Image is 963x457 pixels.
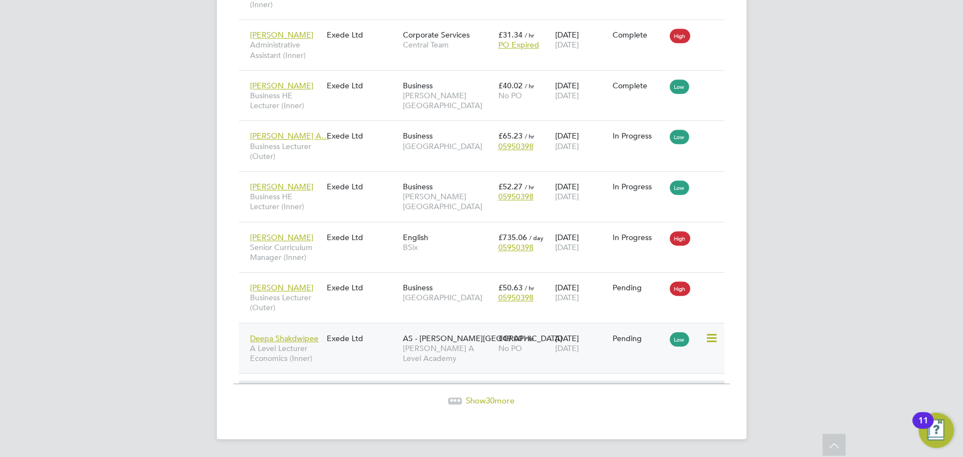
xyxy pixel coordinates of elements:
[248,125,725,134] a: [PERSON_NAME] A…Business Lecturer (Outer)Exede LtdBusiness[GEOGRAPHIC_DATA]£65.23 / hr05950398[DA...
[613,333,664,343] div: Pending
[403,192,493,211] span: [PERSON_NAME][GEOGRAPHIC_DATA]
[403,283,433,293] span: Business
[324,227,400,248] div: Exede Ltd
[552,227,610,258] div: [DATE]
[498,283,523,293] span: £50.63
[403,30,470,40] span: Corporate Services
[251,81,314,91] span: [PERSON_NAME]
[248,176,725,185] a: [PERSON_NAME]Business HE Lecturer (Inner)Exede LtdBusiness[PERSON_NAME][GEOGRAPHIC_DATA]£52.27 / ...
[248,226,725,236] a: [PERSON_NAME]Senior Curriculum Manager (Inner)Exede LtdEnglishBSix£735.06 / day05950398[DATE][DAT...
[555,293,579,302] span: [DATE]
[525,132,534,140] span: / hr
[498,343,522,353] span: No PO
[403,40,493,50] span: Central Team
[555,141,579,151] span: [DATE]
[613,81,664,91] div: Complete
[670,130,689,144] span: Low
[670,29,690,43] span: High
[251,30,314,40] span: [PERSON_NAME]
[403,293,493,302] span: [GEOGRAPHIC_DATA]
[552,24,610,55] div: [DATE]
[670,332,689,347] span: Low
[670,79,689,94] span: Low
[248,327,725,337] a: Deepa ShakdwipeeA Level Lecturer Economics (Inner)Exede LtdAS - [PERSON_NAME][GEOGRAPHIC_DATA][PE...
[324,328,400,349] div: Exede Ltd
[498,182,523,192] span: £52.27
[525,31,534,39] span: / hr
[324,24,400,45] div: Exede Ltd
[403,182,433,192] span: Business
[403,141,493,151] span: [GEOGRAPHIC_DATA]
[613,182,664,192] div: In Progress
[498,293,534,302] span: 05950398
[251,40,321,60] span: Administrative Assistant (Inner)
[324,75,400,96] div: Exede Ltd
[613,232,664,242] div: In Progress
[552,328,610,359] div: [DATE]
[403,91,493,110] span: [PERSON_NAME][GEOGRAPHIC_DATA]
[670,281,690,296] span: High
[403,343,493,363] span: [PERSON_NAME] A Level Academy
[552,277,610,308] div: [DATE]
[251,141,321,161] span: Business Lecturer (Outer)
[555,40,579,50] span: [DATE]
[251,192,321,211] span: Business HE Lecturer (Inner)
[498,91,522,100] span: No PO
[552,75,610,106] div: [DATE]
[251,333,319,343] span: Deepa Shakdwipee
[251,131,329,141] span: [PERSON_NAME] A…
[525,284,534,292] span: / hr
[248,277,725,286] a: [PERSON_NAME]Business Lecturer (Outer)Exede LtdBusiness[GEOGRAPHIC_DATA]£50.63 / hr05950398[DATE]...
[555,192,579,201] span: [DATE]
[251,293,321,312] span: Business Lecturer (Outer)
[403,333,562,343] span: AS - [PERSON_NAME][GEOGRAPHIC_DATA]
[613,131,664,141] div: In Progress
[529,233,544,242] span: / day
[248,75,725,84] a: [PERSON_NAME]Business HE Lecturer (Inner)Exede LtdBusiness[PERSON_NAME][GEOGRAPHIC_DATA]£40.02 / ...
[919,413,954,448] button: Open Resource Center, 11 new notifications
[251,91,321,110] span: Business HE Lecturer (Inner)
[403,232,428,242] span: English
[555,242,579,252] span: [DATE]
[525,183,534,191] span: / hr
[498,242,534,252] span: 05950398
[251,283,314,293] span: [PERSON_NAME]
[498,333,523,343] span: £49.00
[613,30,664,40] div: Complete
[555,91,579,100] span: [DATE]
[498,232,527,242] span: £735.06
[324,125,400,146] div: Exede Ltd
[498,81,523,91] span: £40.02
[498,40,539,50] span: PO Expired
[918,421,928,435] div: 11
[251,182,314,192] span: [PERSON_NAME]
[498,131,523,141] span: £65.23
[498,192,534,201] span: 05950398
[555,343,579,353] span: [DATE]
[498,30,523,40] span: £31.34
[670,231,690,246] span: High
[552,125,610,156] div: [DATE]
[525,82,534,90] span: / hr
[498,141,534,151] span: 05950398
[324,277,400,298] div: Exede Ltd
[251,242,321,262] span: Senior Curriculum Manager (Inner)
[552,176,610,207] div: [DATE]
[466,395,515,406] span: Show more
[251,343,321,363] span: A Level Lecturer Economics (Inner)
[613,283,664,293] div: Pending
[403,131,433,141] span: Business
[324,176,400,197] div: Exede Ltd
[525,334,534,343] span: / hr
[251,232,314,242] span: [PERSON_NAME]
[248,24,725,33] a: [PERSON_NAME]Administrative Assistant (Inner)Exede LtdCorporate ServicesCentral Team£31.34 / hrPO...
[403,242,493,252] span: BSix
[403,81,433,91] span: Business
[670,180,689,195] span: Low
[486,395,495,406] span: 30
